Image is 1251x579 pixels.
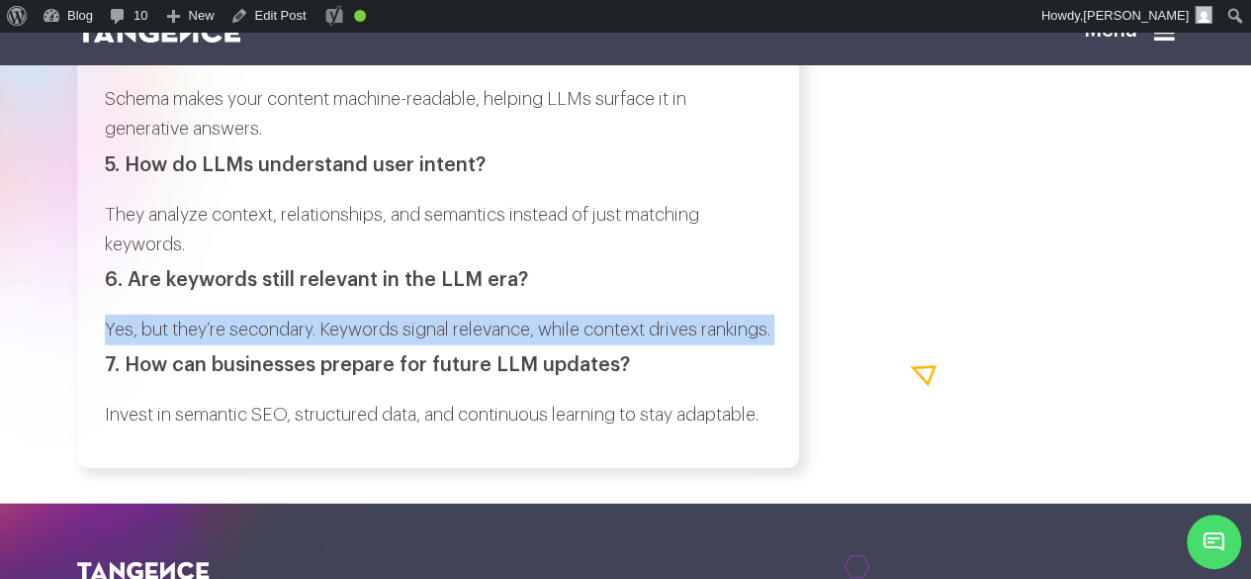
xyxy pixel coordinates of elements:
span: Chat Widget [1187,515,1241,569]
p: Invest in semantic SEO, structured data, and continuous learning to stay adaptable. [105,400,771,431]
p: They analyze context, relationships, and semantics instead of just matching keywords. [105,200,771,260]
p: Yes, but they’re secondary. Keywords signal relevance, while context drives rankings. [105,315,771,345]
div: Good [354,10,366,22]
h3: 7. How can businesses prepare for future LLM updates? [105,354,771,376]
img: logo SVG [77,21,241,43]
h3: 5. How do LLMs understand user intent? [105,154,771,176]
p: Schema makes your content machine-readable, helping LLMs surface it in generative answers. [105,84,771,145]
span: [PERSON_NAME] [1083,8,1189,23]
h3: 6. Are keywords still relevant in the LLM era? [105,269,771,291]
